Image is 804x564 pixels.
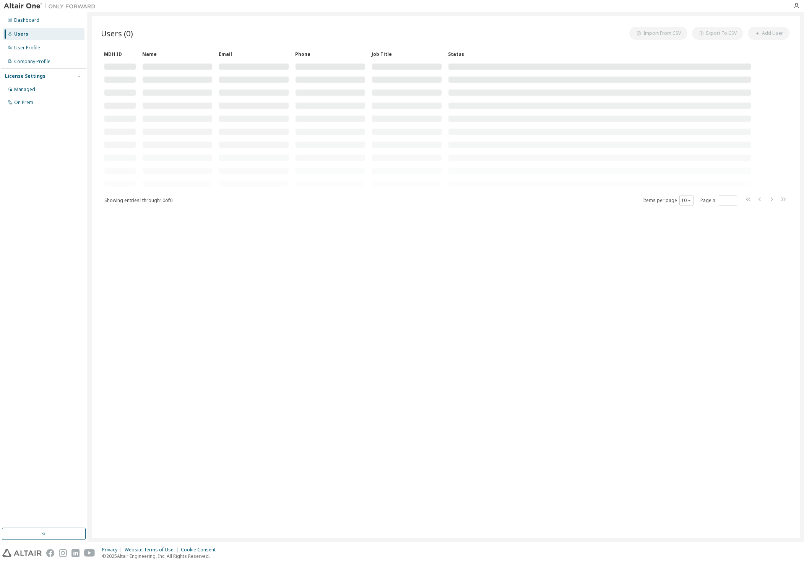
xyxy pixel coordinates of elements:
[14,59,50,65] div: Company Profile
[643,196,694,205] span: Items per page
[46,549,54,557] img: facebook.svg
[372,48,442,60] div: Job Title
[4,2,99,10] img: Altair One
[5,73,45,79] div: License Settings
[219,48,289,60] div: Email
[692,27,743,40] button: Export To CSV
[84,549,95,557] img: youtube.svg
[14,99,33,106] div: On Prem
[59,549,67,557] img: instagram.svg
[748,27,789,40] button: Add User
[14,86,35,93] div: Managed
[681,197,692,204] button: 10
[14,17,39,23] div: Dashboard
[295,48,365,60] div: Phone
[14,45,40,51] div: User Profile
[2,549,42,557] img: altair_logo.svg
[104,48,136,60] div: MDH ID
[102,553,220,559] p: © 2025 Altair Engineering, Inc. All Rights Reserved.
[71,549,80,557] img: linkedin.svg
[125,547,181,553] div: Website Terms of Use
[629,27,687,40] button: Import From CSV
[104,197,172,204] span: Showing entries 1 through 10 of 0
[700,196,737,205] span: Page n.
[101,28,133,39] span: Users (0)
[142,48,213,60] div: Name
[448,48,751,60] div: Status
[14,31,28,37] div: Users
[181,547,220,553] div: Cookie Consent
[102,547,125,553] div: Privacy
